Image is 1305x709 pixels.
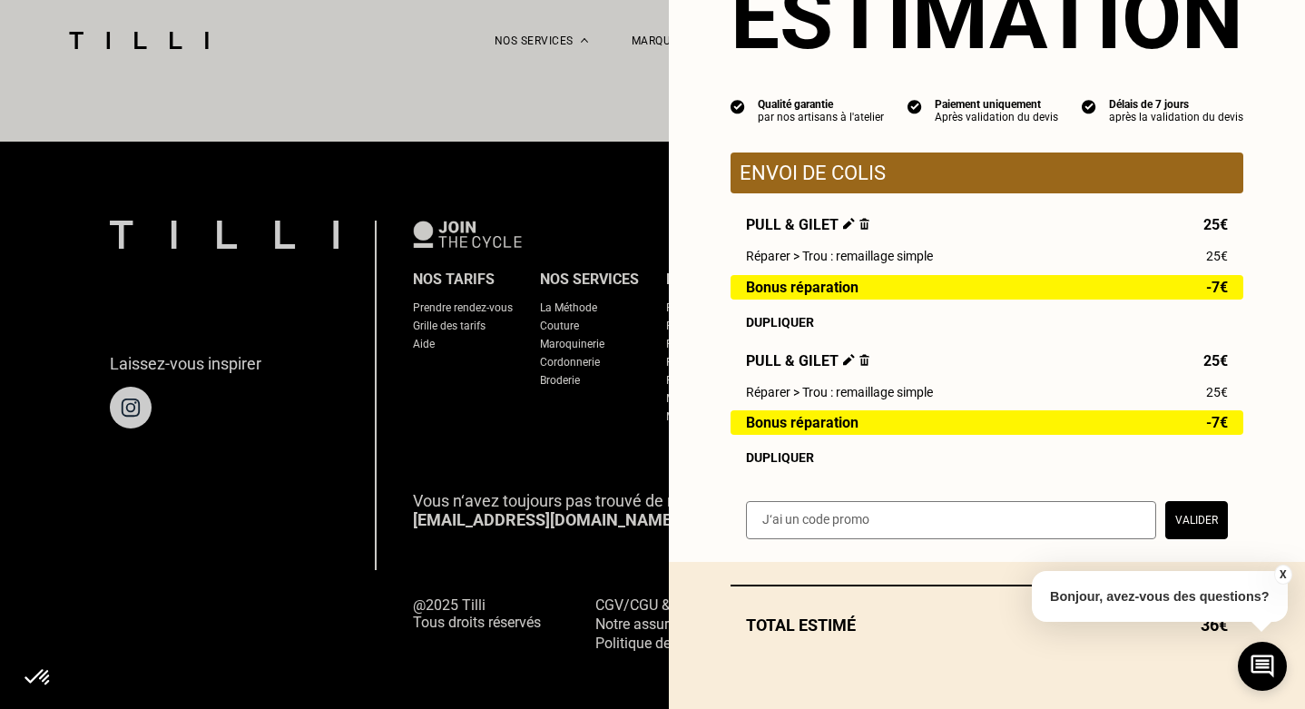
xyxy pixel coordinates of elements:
[746,352,869,369] span: Pull & gilet
[1273,565,1291,585] button: X
[731,615,1243,635] div: Total estimé
[1206,280,1228,295] span: -7€
[843,354,855,366] img: Éditer
[746,450,1228,465] div: Dupliquer
[1032,571,1288,622] p: Bonjour, avez-vous des questions?
[935,98,1058,111] div: Paiement uniquement
[746,249,933,263] span: Réparer > Trou : remaillage simple
[1206,385,1228,399] span: 25€
[731,98,745,114] img: icon list info
[746,280,859,295] span: Bonus réparation
[908,98,922,114] img: icon list info
[859,218,869,230] img: Supprimer
[935,111,1058,123] div: Après validation du devis
[1109,98,1243,111] div: Délais de 7 jours
[1206,415,1228,430] span: -7€
[1206,249,1228,263] span: 25€
[1165,501,1228,539] button: Valider
[746,415,859,430] span: Bonus réparation
[859,354,869,366] img: Supprimer
[843,218,855,230] img: Éditer
[1109,111,1243,123] div: après la validation du devis
[1082,98,1096,114] img: icon list info
[1203,352,1228,369] span: 25€
[746,501,1156,539] input: J‘ai un code promo
[740,162,1234,184] p: Envoi de colis
[758,98,884,111] div: Qualité garantie
[758,111,884,123] div: par nos artisans à l'atelier
[1203,216,1228,233] span: 25€
[746,315,1228,330] div: Dupliquer
[746,216,869,233] span: Pull & gilet
[746,385,933,399] span: Réparer > Trou : remaillage simple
